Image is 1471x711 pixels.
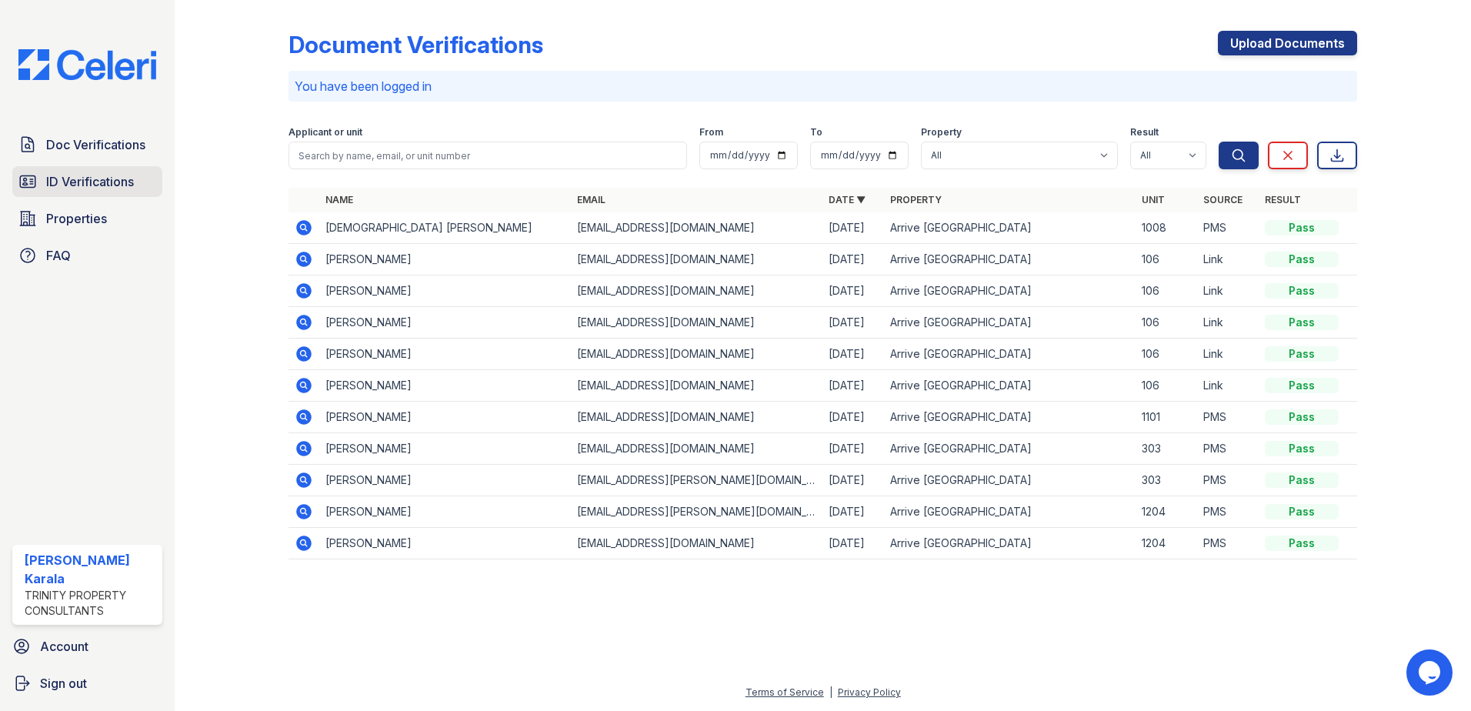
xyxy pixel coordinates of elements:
[12,166,162,197] a: ID Verifications
[822,433,884,465] td: [DATE]
[1197,496,1259,528] td: PMS
[577,194,605,205] a: Email
[822,339,884,370] td: [DATE]
[6,49,168,80] img: CE_Logo_Blue-a8612792a0a2168367f1c8372b55b34899dd931a85d93a1a3d3e32e68fde9ad4.png
[1197,244,1259,275] td: Link
[571,433,822,465] td: [EMAIL_ADDRESS][DOMAIN_NAME]
[1136,496,1197,528] td: 1204
[319,465,571,496] td: [PERSON_NAME]
[822,212,884,244] td: [DATE]
[838,686,901,698] a: Privacy Policy
[884,307,1136,339] td: Arrive [GEOGRAPHIC_DATA]
[1197,528,1259,559] td: PMS
[884,212,1136,244] td: Arrive [GEOGRAPHIC_DATA]
[1197,465,1259,496] td: PMS
[571,244,822,275] td: [EMAIL_ADDRESS][DOMAIN_NAME]
[289,142,687,169] input: Search by name, email, or unit number
[1406,649,1456,696] iframe: chat widget
[571,370,822,402] td: [EMAIL_ADDRESS][DOMAIN_NAME]
[1265,504,1339,519] div: Pass
[1265,378,1339,393] div: Pass
[319,402,571,433] td: [PERSON_NAME]
[822,307,884,339] td: [DATE]
[884,465,1136,496] td: Arrive [GEOGRAPHIC_DATA]
[46,209,107,228] span: Properties
[1265,194,1301,205] a: Result
[1218,31,1357,55] a: Upload Documents
[1136,244,1197,275] td: 106
[1136,339,1197,370] td: 106
[822,244,884,275] td: [DATE]
[1265,346,1339,362] div: Pass
[1197,275,1259,307] td: Link
[1265,252,1339,267] div: Pass
[295,77,1351,95] p: You have been logged in
[884,496,1136,528] td: Arrive [GEOGRAPHIC_DATA]
[884,402,1136,433] td: Arrive [GEOGRAPHIC_DATA]
[884,528,1136,559] td: Arrive [GEOGRAPHIC_DATA]
[289,31,543,58] div: Document Verifications
[319,528,571,559] td: [PERSON_NAME]
[319,370,571,402] td: [PERSON_NAME]
[884,244,1136,275] td: Arrive [GEOGRAPHIC_DATA]
[1142,194,1165,205] a: Unit
[319,339,571,370] td: [PERSON_NAME]
[25,551,156,588] div: [PERSON_NAME] Karala
[571,275,822,307] td: [EMAIL_ADDRESS][DOMAIN_NAME]
[1197,433,1259,465] td: PMS
[1130,126,1159,139] label: Result
[289,126,362,139] label: Applicant or unit
[319,244,571,275] td: [PERSON_NAME]
[699,126,723,139] label: From
[319,212,571,244] td: [DEMOGRAPHIC_DATA] [PERSON_NAME]
[1265,441,1339,456] div: Pass
[319,307,571,339] td: [PERSON_NAME]
[822,465,884,496] td: [DATE]
[40,674,87,693] span: Sign out
[829,194,866,205] a: Date ▼
[6,668,168,699] a: Sign out
[1136,528,1197,559] td: 1204
[12,129,162,160] a: Doc Verifications
[810,126,822,139] label: To
[884,433,1136,465] td: Arrive [GEOGRAPHIC_DATA]
[571,339,822,370] td: [EMAIL_ADDRESS][DOMAIN_NAME]
[822,402,884,433] td: [DATE]
[921,126,962,139] label: Property
[571,402,822,433] td: [EMAIL_ADDRESS][DOMAIN_NAME]
[40,637,88,656] span: Account
[822,528,884,559] td: [DATE]
[829,686,832,698] div: |
[1136,212,1197,244] td: 1008
[1197,212,1259,244] td: PMS
[746,686,824,698] a: Terms of Service
[319,496,571,528] td: [PERSON_NAME]
[25,588,156,619] div: Trinity Property Consultants
[1136,275,1197,307] td: 106
[1203,194,1243,205] a: Source
[1136,465,1197,496] td: 303
[319,275,571,307] td: [PERSON_NAME]
[1265,409,1339,425] div: Pass
[822,370,884,402] td: [DATE]
[46,246,71,265] span: FAQ
[1197,339,1259,370] td: Link
[884,370,1136,402] td: Arrive [GEOGRAPHIC_DATA]
[12,203,162,234] a: Properties
[1197,370,1259,402] td: Link
[1197,402,1259,433] td: PMS
[46,135,145,154] span: Doc Verifications
[1136,402,1197,433] td: 1101
[1136,307,1197,339] td: 106
[884,339,1136,370] td: Arrive [GEOGRAPHIC_DATA]
[822,496,884,528] td: [DATE]
[571,496,822,528] td: [EMAIL_ADDRESS][PERSON_NAME][DOMAIN_NAME]
[1265,536,1339,551] div: Pass
[6,631,168,662] a: Account
[46,172,134,191] span: ID Verifications
[1265,283,1339,299] div: Pass
[571,465,822,496] td: [EMAIL_ADDRESS][PERSON_NAME][DOMAIN_NAME]
[1136,370,1197,402] td: 106
[319,433,571,465] td: [PERSON_NAME]
[1265,472,1339,488] div: Pass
